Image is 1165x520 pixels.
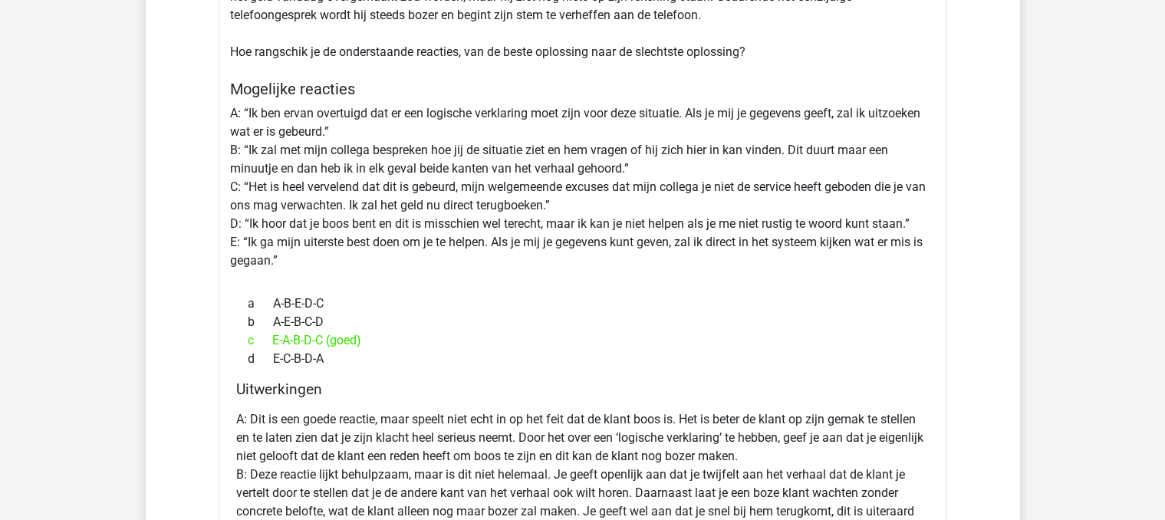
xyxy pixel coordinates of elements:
[231,80,935,98] h5: Mogelijke reacties
[237,313,929,331] div: A-E-B-C-D
[248,331,273,350] span: c
[248,313,274,331] span: b
[248,350,274,368] span: d
[237,350,929,368] div: E-C-B-D-A
[248,295,274,313] span: a
[237,331,929,350] div: E-A-B-D-C (goed)
[237,380,929,398] h4: Uitwerkingen
[237,295,929,313] div: A-B-E-D-C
